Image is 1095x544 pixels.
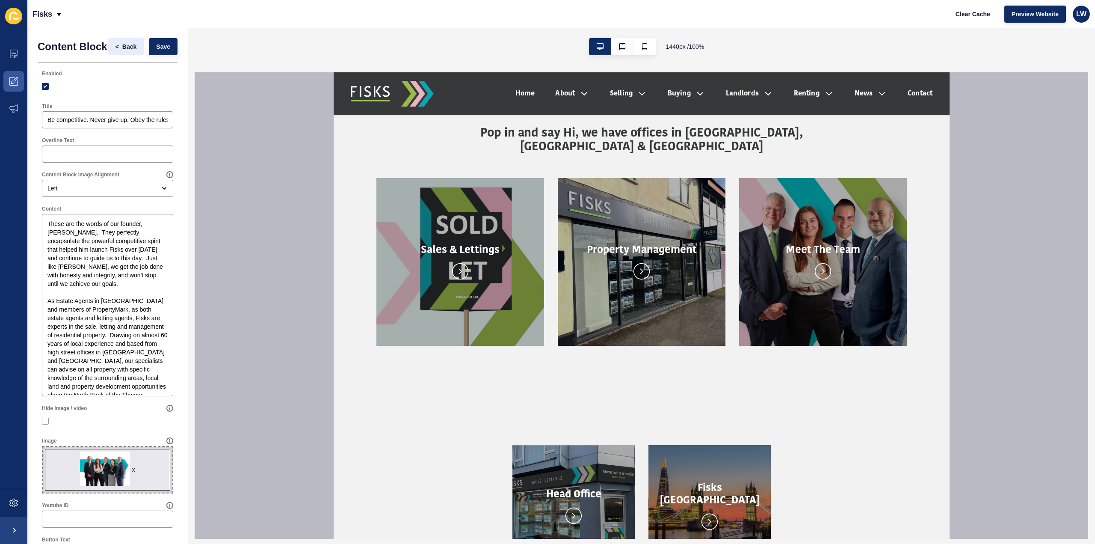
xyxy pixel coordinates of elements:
span: LW [1076,10,1086,18]
div: open menu [42,180,173,197]
span: 1440 px / 100 % [666,42,704,51]
div: x [132,465,135,474]
span: Save [156,42,170,51]
a: About [222,16,241,27]
img: Launchpad card image [43,106,210,273]
label: Youtube ID [42,502,68,509]
img: Launchpad card image [179,373,301,495]
button: <Back [108,38,144,55]
label: Enabled [42,70,62,77]
img: Launchpad card image [315,373,437,495]
a: Landlords [392,16,425,27]
button: Clear Cache [948,6,997,23]
label: Overline Text [42,137,74,144]
a: Home [182,16,201,27]
label: Content Block Image Alignment [42,171,119,178]
h1: Content Block [38,41,107,53]
img: Launchpad card image [405,106,573,273]
label: Image [42,437,57,444]
a: Contact [574,16,599,27]
a: Selling [276,16,299,27]
label: Title [42,103,52,110]
textarea: These are the words of our founder, [PERSON_NAME]. They perfectly encapsulate the powerful compet... [43,215,172,395]
span: Preview Website [1012,10,1059,18]
button: Preview Website [1004,6,1066,23]
h2: Pop in and say Hi, we have offices in [GEOGRAPHIC_DATA], [GEOGRAPHIC_DATA] & [GEOGRAPHIC_DATA] [131,54,485,82]
a: Renting [460,16,486,27]
img: Launchpad card image [224,106,392,273]
button: Save [149,38,178,55]
label: Hide image / video [42,405,87,412]
label: Button Text [42,536,70,543]
a: News [521,16,539,27]
p: Fisks [33,3,52,25]
a: Buying [334,16,357,27]
span: Clear Cache [956,10,990,18]
img: Company logo [17,9,100,34]
span: < [115,42,119,51]
span: Back [122,42,136,51]
label: Content [42,205,61,212]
